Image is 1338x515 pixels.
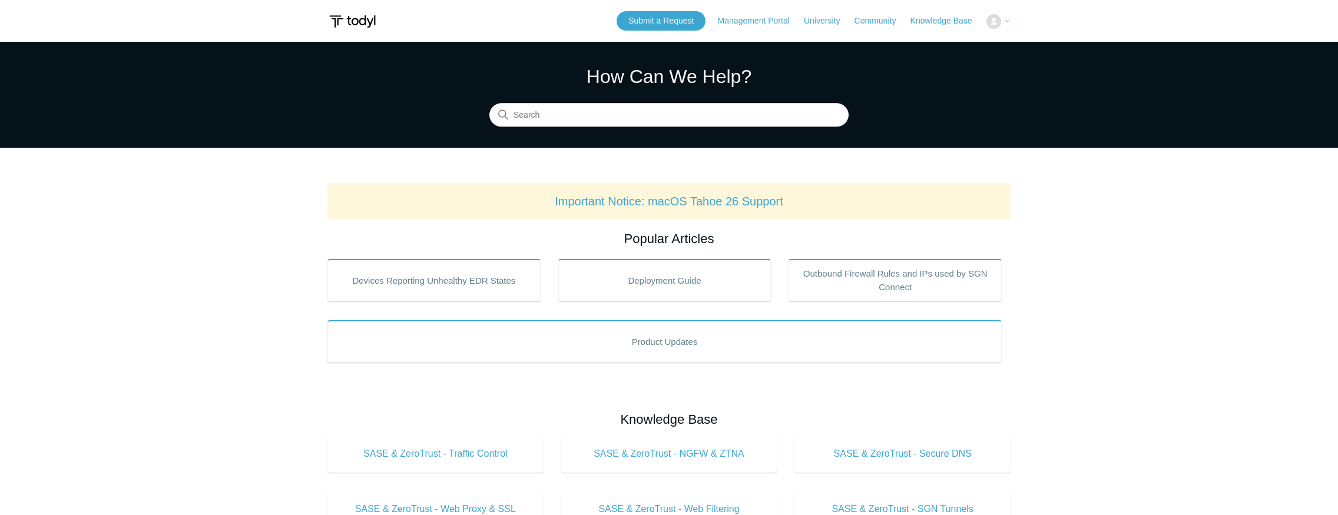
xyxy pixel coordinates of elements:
[794,435,1011,473] a: SASE & ZeroTrust - Secure DNS
[558,259,771,301] a: Deployment Guide
[855,15,908,27] a: Community
[789,259,1002,301] a: Outbound Firewall Rules and IPs used by SGN Connect
[579,447,760,461] span: SASE & ZeroTrust - NGFW & ZTNA
[327,435,544,473] a: SASE & ZeroTrust - Traffic Control
[327,320,1002,363] a: Product Updates
[804,15,852,27] a: University
[617,11,706,31] a: Submit a Request
[489,104,849,127] input: Search
[327,229,1011,248] h2: Popular Articles
[555,195,783,208] a: Important Notice: macOS Tahoe 26 Support
[718,15,802,27] a: Management Portal
[489,62,849,91] h1: How Can We Help?
[561,435,777,473] a: SASE & ZeroTrust - NGFW & ZTNA
[327,259,541,301] a: Devices Reporting Unhealthy EDR States
[812,447,993,461] span: SASE & ZeroTrust - Secure DNS
[345,447,526,461] span: SASE & ZeroTrust - Traffic Control
[327,11,377,32] img: Todyl Support Center Help Center home page
[327,410,1011,429] h2: Knowledge Base
[910,15,984,27] a: Knowledge Base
